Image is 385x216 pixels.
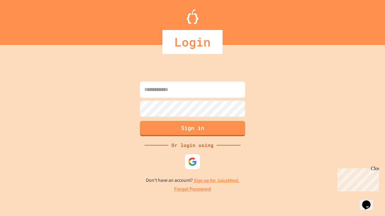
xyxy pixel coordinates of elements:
div: Chat with us now!Close [2,2,42,38]
a: Sign up for JuiceMind. [194,177,239,184]
div: Or login using [168,142,217,149]
iframe: chat widget [360,192,379,210]
p: Don't have an account? [146,177,239,184]
img: Logo.svg [186,9,199,24]
div: Login [162,30,223,54]
a: Forgot Password [174,186,211,193]
button: Sign in [140,121,245,136]
iframe: chat widget [335,166,379,191]
img: google-icon.svg [188,157,197,166]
